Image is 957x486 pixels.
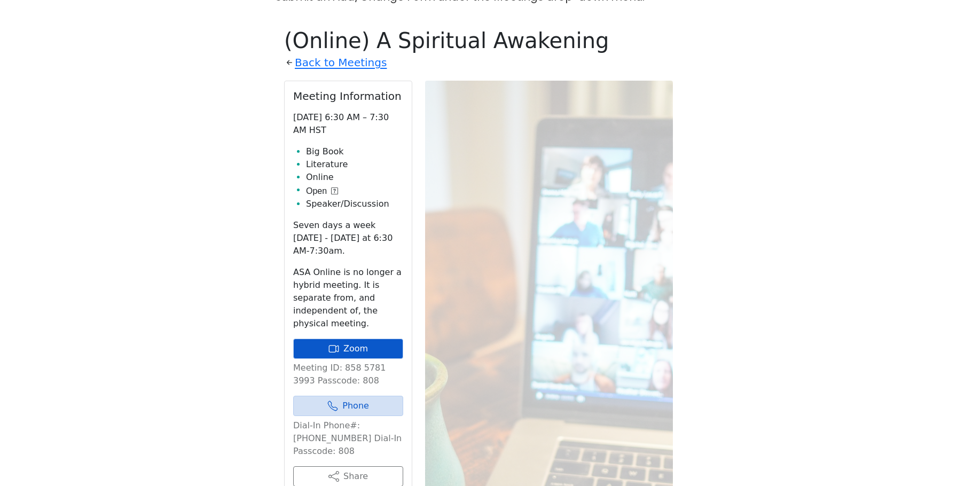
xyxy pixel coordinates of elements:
[295,53,387,72] a: Back to Meetings
[306,185,338,198] button: Open
[293,396,403,416] a: Phone
[284,28,673,53] h1: (Online) A Spiritual Awakening
[293,90,403,103] h2: Meeting Information
[293,362,403,387] p: Meeting ID: 858 5781 3993 Passcode: 808
[306,145,403,158] li: Big Book
[293,111,403,137] p: [DATE] 6:30 AM – 7:30 AM HST
[306,185,327,198] span: Open
[306,158,403,171] li: Literature
[293,219,403,257] p: Seven days a week [DATE] - [DATE] at 6:30 AM-7:30am.
[306,171,403,184] li: Online
[293,419,403,458] p: Dial-In Phone#: [PHONE_NUMBER] Dial-In Passcode: 808
[293,339,403,359] a: Zoom
[293,266,403,330] p: ASA Online is no longer a hybrid meeting. It is separate from, and independent of, the physical m...
[306,198,403,210] li: Speaker/Discussion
